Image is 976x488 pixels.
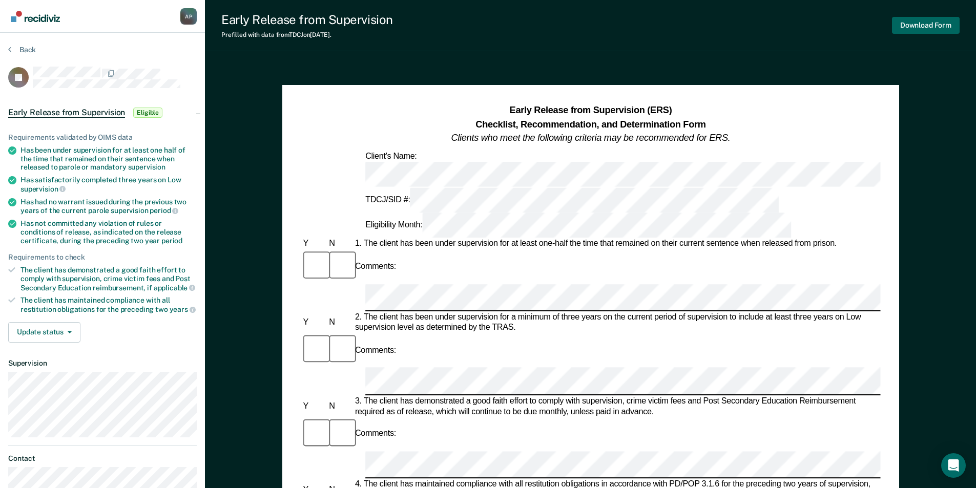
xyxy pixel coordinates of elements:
[11,11,60,22] img: Recidiviz
[352,239,880,249] div: 1. The client has been under supervision for at least one-half the time that remained on their cu...
[301,317,327,328] div: Y
[451,133,730,143] em: Clients who meet the following criteria may be recommended for ERS.
[301,401,327,412] div: Y
[20,296,197,313] div: The client has maintained compliance with all restitution obligations for the preceding two
[20,219,197,245] div: Has not committed any violation of rules or conditions of release, as indicated on the release ce...
[221,12,393,27] div: Early Release from Supervision
[20,185,66,193] span: supervision
[8,253,197,262] div: Requirements to check
[20,146,197,172] div: Has been under supervision for at least one half of the time that remained on their sentence when...
[941,453,966,478] div: Open Intercom Messenger
[133,108,162,118] span: Eligible
[301,239,327,249] div: Y
[128,163,165,171] span: supervision
[8,322,80,343] button: Update status
[8,454,197,463] dt: Contact
[20,198,197,215] div: Has had no warrant issued during the previous two years of the current parole supervision
[475,119,705,129] strong: Checklist, Recommendation, and Determination Form
[352,262,398,272] div: Comments:
[221,31,393,38] div: Prefilled with data from TDCJ on [DATE] .
[892,17,960,34] button: Download Form
[8,45,36,54] button: Back
[363,213,793,238] div: Eligibility Month:
[161,237,182,245] span: period
[170,305,196,313] span: years
[327,401,353,412] div: N
[352,396,880,417] div: 3. The client has demonstrated a good faith effort to comply with supervision, crime victim fees ...
[8,359,197,368] dt: Supervision
[363,187,780,213] div: TDCJ/SID #:
[8,133,197,142] div: Requirements validated by OIMS data
[20,266,197,292] div: The client has demonstrated a good faith effort to comply with supervision, crime victim fees and...
[20,176,197,193] div: Has satisfactorily completed three years on Low
[352,312,880,333] div: 2. The client has been under supervision for a minimum of three years on the current period of su...
[352,345,398,355] div: Comments:
[150,206,178,215] span: period
[154,284,195,292] span: applicable
[180,8,197,25] div: A P
[509,105,672,115] strong: Early Release from Supervision (ERS)
[180,8,197,25] button: Profile dropdown button
[327,239,353,249] div: N
[8,108,125,118] span: Early Release from Supervision
[327,317,353,328] div: N
[352,429,398,439] div: Comments:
